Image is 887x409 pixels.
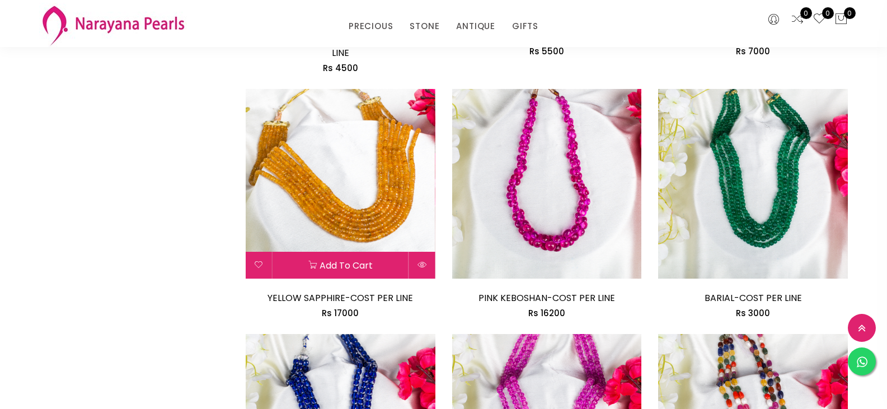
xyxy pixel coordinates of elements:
span: Rs 16200 [528,307,565,319]
span: Rs 5500 [529,45,564,57]
button: 0 [834,12,848,27]
span: 0 [844,7,856,19]
a: PINK KEBOSHAN-COST PER LINE [478,292,615,304]
a: BARIAL-COST PER LINE [705,292,802,304]
span: Rs 4500 [323,62,358,74]
span: 0 [822,7,834,19]
a: ANTIQUE [456,18,495,35]
a: STONE [410,18,439,35]
span: Rs 7000 [736,45,770,57]
span: 0 [800,7,812,19]
span: Rs 3000 [736,307,770,319]
span: Rs 17000 [322,307,359,319]
a: 0 [791,12,804,27]
button: Quick View [409,252,435,279]
a: YELLOW SAPPHIRE-COST PER LINE [267,292,413,304]
a: 0 [813,12,826,27]
button: Add to wishlist [246,252,272,279]
a: GIFTS [512,18,538,35]
a: KEBHOSHAN MALA DROP SHAPE-COST PER LINE [248,30,433,59]
button: Add to cart [273,252,409,279]
a: PRECIOUS [349,18,393,35]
